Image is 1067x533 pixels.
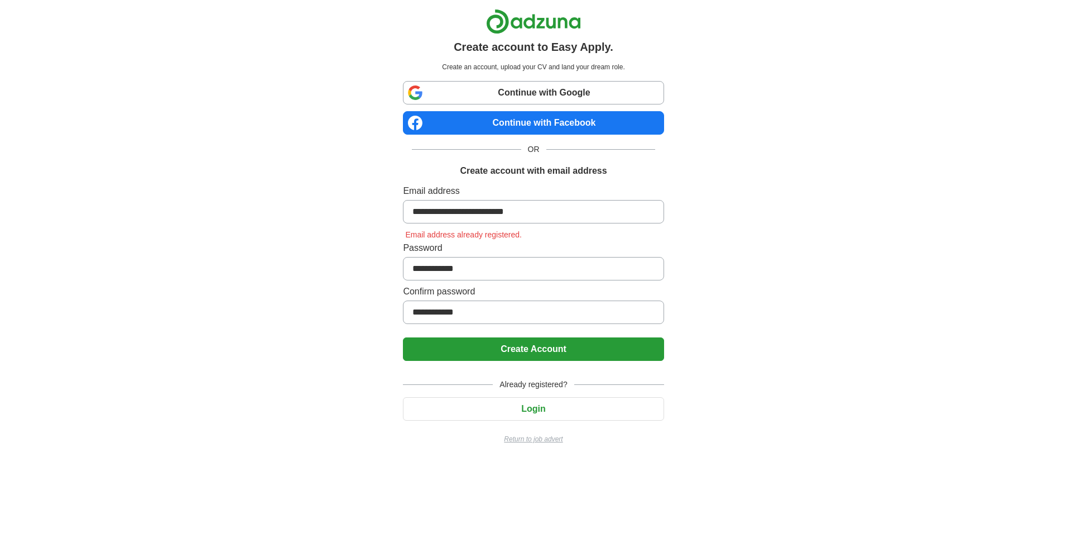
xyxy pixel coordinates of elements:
[460,164,607,178] h1: Create account with email address
[486,9,581,34] img: Adzuna logo
[403,337,664,361] button: Create Account
[403,230,524,239] span: Email address already registered.
[493,379,574,391] span: Already registered?
[403,404,664,413] a: Login
[454,39,613,55] h1: Create account to Easy Apply.
[403,397,664,421] button: Login
[403,111,664,135] a: Continue with Facebook
[521,144,546,155] span: OR
[403,184,664,198] label: Email address
[405,62,661,72] p: Create an account, upload your CV and land your dream role.
[403,81,664,104] a: Continue with Google
[403,285,664,298] label: Confirm password
[403,241,664,255] label: Password
[403,434,664,444] a: Return to job advert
